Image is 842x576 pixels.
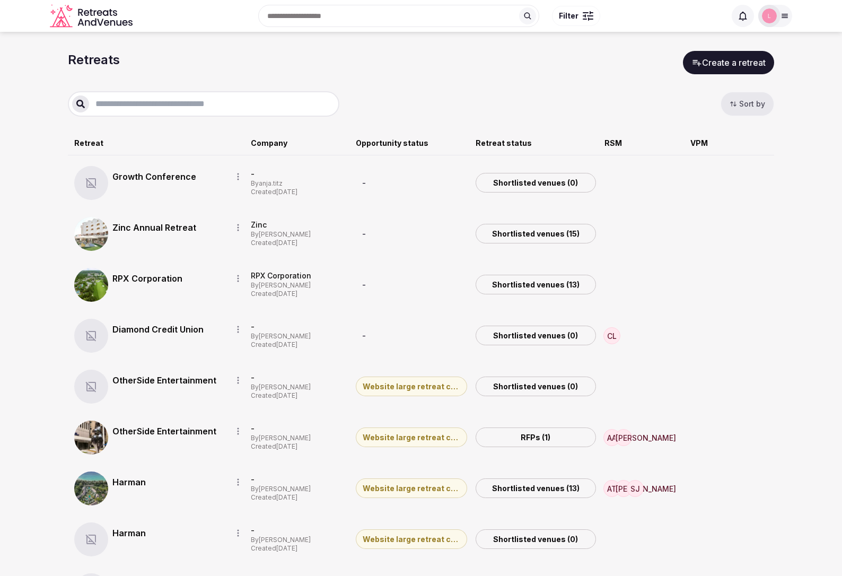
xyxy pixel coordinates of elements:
[627,480,644,497] div: SJ
[74,138,247,149] div: Retreat
[251,270,347,281] div: RPX Corporation
[251,290,347,299] div: Created [DATE]
[356,529,467,549] div: Website large retreat created
[251,525,347,536] div: -
[476,138,597,149] div: Retreat status
[251,321,347,332] div: -
[251,239,347,248] div: Created [DATE]
[74,421,108,455] img: Top retreat image for OtherSide Entertainment
[251,372,347,383] div: -
[476,478,597,499] div: Shortlisted venues (13)
[251,220,347,230] div: Zinc
[74,472,108,505] img: Top retreat image for Harman
[112,476,223,488] a: Harman
[251,391,347,400] div: Created [DATE]
[74,217,108,251] img: Top retreat image for Zinc Annual Retreat
[251,434,347,443] div: By [PERSON_NAME]
[690,138,708,147] span: VPM
[603,480,620,497] div: AT
[604,138,622,147] span: RSM
[251,188,347,197] div: Created [DATE]
[476,275,597,295] div: Shortlisted venues (13)
[251,544,347,553] div: Created [DATE]
[251,493,347,502] div: Created [DATE]
[356,377,467,397] div: Website large retreat created
[603,429,620,446] div: AA
[356,228,467,240] div: -
[50,4,135,28] a: Visit the homepage
[74,268,108,302] img: Top retreat image for RPX Corporation
[721,92,774,116] button: Sort by
[251,138,347,149] div: Company
[476,224,597,244] div: Shortlisted venues (15)
[552,6,600,26] button: Filter
[762,8,777,23] img: Luis Mereiles
[356,478,467,499] div: Website large retreat created
[112,425,223,438] a: OtherSide Entertainment
[112,374,223,387] a: OtherSide Entertainment
[251,341,347,350] div: Created [DATE]
[476,529,597,549] div: Shortlisted venues (0)
[615,480,632,497] div: [PERSON_NAME]
[356,427,467,448] div: Website large retreat created
[68,51,120,74] h1: Retreats
[112,323,223,336] a: Diamond Credit Union
[112,272,223,285] a: RPX Corporation
[476,173,597,193] div: Shortlisted venues (0)
[476,326,597,346] div: Shortlisted venues (0)
[50,4,135,28] svg: Retreats and Venues company logo
[251,179,347,188] div: By anja.titz
[356,138,467,149] div: Opportunity status
[251,169,347,179] div: -
[603,327,620,344] div: CL
[476,377,597,397] div: Shortlisted venues (0)
[683,51,774,74] button: Create a retreat
[251,442,347,451] div: Created [DATE]
[112,221,223,234] a: Zinc Annual Retreat
[356,278,467,291] div: -
[112,527,223,539] a: Harman
[251,536,347,545] div: By [PERSON_NAME]
[476,427,597,448] div: RFPs (1)
[251,474,347,485] div: -
[251,423,347,434] div: -
[251,485,347,494] div: By [PERSON_NAME]
[615,429,632,446] div: [PERSON_NAME]
[559,11,578,21] span: Filter
[356,177,467,189] div: -
[251,383,347,392] div: By [PERSON_NAME]
[251,332,347,341] div: By [PERSON_NAME]
[251,230,347,239] div: By [PERSON_NAME]
[251,281,347,290] div: By [PERSON_NAME]
[112,170,223,183] a: Growth Conference
[356,329,467,342] div: -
